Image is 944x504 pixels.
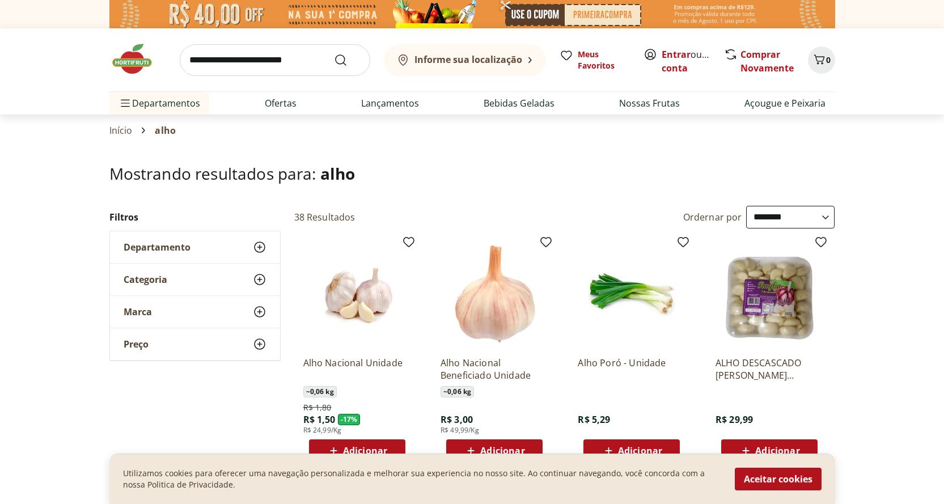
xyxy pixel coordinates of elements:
a: Alho Nacional Beneficiado Unidade [441,357,548,382]
button: Adicionar [721,439,818,462]
a: Alho Poró - Unidade [578,357,685,382]
button: Preço [110,328,280,360]
button: Departamento [110,231,280,263]
span: Departamento [124,242,191,253]
button: Marca [110,296,280,328]
button: Adicionar [583,439,680,462]
a: Nossas Frutas [619,96,680,110]
img: Alho Poró - Unidade [578,240,685,348]
span: - 17 % [338,414,361,425]
img: Alho Nacional Unidade [303,240,411,348]
span: R$ 24,99/Kg [303,426,342,435]
b: Informe sua localização [414,53,522,66]
span: R$ 1,50 [303,413,336,426]
a: Bebidas Geladas [484,96,554,110]
a: Entrar [662,48,691,61]
h2: 38 Resultados [294,211,355,223]
span: Marca [124,306,152,317]
button: Submit Search [334,53,361,67]
button: Adicionar [309,439,405,462]
span: Categoria [124,274,167,285]
button: Categoria [110,264,280,295]
button: Aceitar cookies [735,468,822,490]
a: Comprar Novamente [740,48,794,74]
span: Adicionar [755,446,799,455]
span: ~ 0,06 kg [441,386,474,397]
span: Meus Favoritos [578,49,630,71]
span: Adicionar [618,446,662,455]
span: R$ 3,00 [441,413,473,426]
button: Menu [118,90,132,117]
span: R$ 29,99 [716,413,753,426]
a: Meus Favoritos [560,49,630,71]
a: Alho Nacional Unidade [303,357,411,382]
img: Hortifruti [109,42,166,76]
h2: Filtros [109,206,281,228]
img: ALHO DESCASCADO RAYKA SELECIONADO 300G [716,240,823,348]
span: R$ 49,99/Kg [441,426,479,435]
label: Ordernar por [683,211,742,223]
span: alho [320,163,355,184]
span: Adicionar [480,446,524,455]
a: ALHO DESCASCADO [PERSON_NAME] SELECIONADO 300G [716,357,823,382]
img: Alho Nacional Beneficiado Unidade [441,240,548,348]
span: alho [155,125,176,135]
a: Início [109,125,133,135]
span: Preço [124,338,149,350]
a: Criar conta [662,48,724,74]
button: Carrinho [808,46,835,74]
input: search [180,44,370,76]
button: Adicionar [446,439,543,462]
span: 0 [826,54,831,65]
span: R$ 5,29 [578,413,610,426]
a: Lançamentos [361,96,419,110]
span: ~ 0,06 kg [303,386,337,397]
span: Adicionar [343,446,387,455]
button: Informe sua localização [384,44,546,76]
span: Departamentos [118,90,200,117]
h1: Mostrando resultados para: [109,164,835,183]
span: ou [662,48,712,75]
a: Açougue e Peixaria [744,96,826,110]
span: R$ 1,80 [303,402,332,413]
a: Ofertas [265,96,297,110]
p: Utilizamos cookies para oferecer uma navegação personalizada e melhorar sua experiencia no nosso ... [123,468,721,490]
